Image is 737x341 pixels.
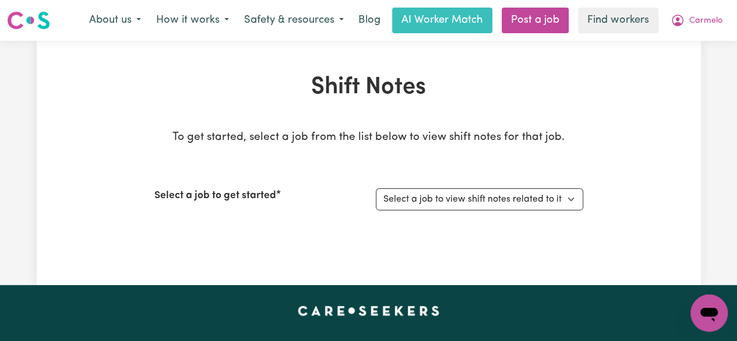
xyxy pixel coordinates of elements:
p: To get started, select a job from the list below to view shift notes for that job. [154,129,583,146]
button: How it works [149,8,237,33]
button: My Account [663,8,730,33]
a: Post a job [502,8,569,33]
a: AI Worker Match [392,8,492,33]
a: Find workers [578,8,658,33]
h1: Shift Notes [154,73,583,101]
a: Careseekers logo [7,7,50,34]
img: Careseekers logo [7,10,50,31]
button: About us [82,8,149,33]
a: Careseekers home page [298,306,439,315]
label: Select a job to get started [154,188,276,203]
span: Carmelo [689,15,722,27]
iframe: Button to launch messaging window [690,294,728,332]
button: Safety & resources [237,8,351,33]
a: Blog [351,8,387,33]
